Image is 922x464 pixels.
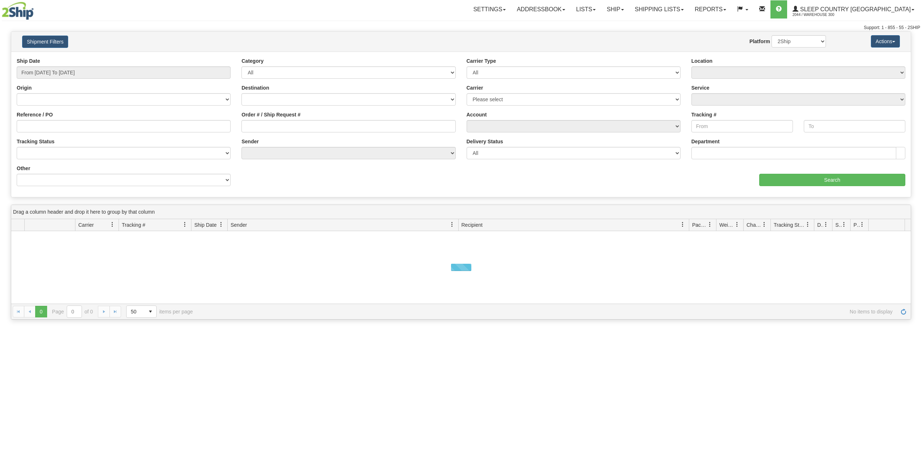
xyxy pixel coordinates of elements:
[905,195,921,269] iframe: chat widget
[467,84,483,91] label: Carrier
[853,221,860,229] span: Pickup Status
[511,0,571,19] a: Addressbook
[871,35,900,48] button: Actions
[691,84,710,91] label: Service
[804,120,905,132] input: To
[126,305,193,318] span: items per page
[820,218,832,231] a: Delivery Status filter column settings
[898,306,909,317] a: Refresh
[677,218,689,231] a: Recipient filter column settings
[241,84,269,91] label: Destination
[758,218,770,231] a: Charge filter column settings
[802,218,814,231] a: Tracking Status filter column settings
[689,0,732,19] a: Reports
[52,305,93,318] span: Page of 0
[22,36,68,48] button: Shipment Filters
[122,221,145,229] span: Tracking #
[131,308,140,315] span: 50
[462,221,483,229] span: Recipient
[467,57,496,65] label: Carrier Type
[2,25,920,31] div: Support: 1 - 855 - 55 - 2SHIP
[17,165,30,172] label: Other
[798,6,911,12] span: Sleep Country [GEOGRAPHIC_DATA]
[856,218,868,231] a: Pickup Status filter column settings
[835,221,842,229] span: Shipment Issues
[691,111,716,118] label: Tracking #
[731,218,743,231] a: Weight filter column settings
[704,218,716,231] a: Packages filter column settings
[747,221,762,229] span: Charge
[793,11,847,19] span: 2044 / Warehouse 300
[145,306,156,317] span: select
[838,218,850,231] a: Shipment Issues filter column settings
[817,221,823,229] span: Delivery Status
[241,111,301,118] label: Order # / Ship Request #
[467,111,487,118] label: Account
[11,205,911,219] div: grid grouping header
[719,221,735,229] span: Weight
[468,0,511,19] a: Settings
[446,218,458,231] a: Sender filter column settings
[629,0,689,19] a: Shipping lists
[241,57,264,65] label: Category
[215,218,227,231] a: Ship Date filter column settings
[17,57,40,65] label: Ship Date
[691,57,712,65] label: Location
[241,138,259,145] label: Sender
[691,138,720,145] label: Department
[692,221,707,229] span: Packages
[17,138,54,145] label: Tracking Status
[601,0,629,19] a: Ship
[78,221,94,229] span: Carrier
[194,221,216,229] span: Ship Date
[749,38,770,45] label: Platform
[203,309,893,315] span: No items to display
[691,120,793,132] input: From
[467,138,503,145] label: Delivery Status
[17,84,32,91] label: Origin
[2,2,34,20] img: logo2044.jpg
[759,174,906,186] input: Search
[571,0,601,19] a: Lists
[126,305,157,318] span: Page sizes drop down
[106,218,119,231] a: Carrier filter column settings
[787,0,920,19] a: Sleep Country [GEOGRAPHIC_DATA] 2044 / Warehouse 300
[35,306,47,317] span: Page 0
[774,221,805,229] span: Tracking Status
[179,218,191,231] a: Tracking # filter column settings
[17,111,53,118] label: Reference / PO
[231,221,247,229] span: Sender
